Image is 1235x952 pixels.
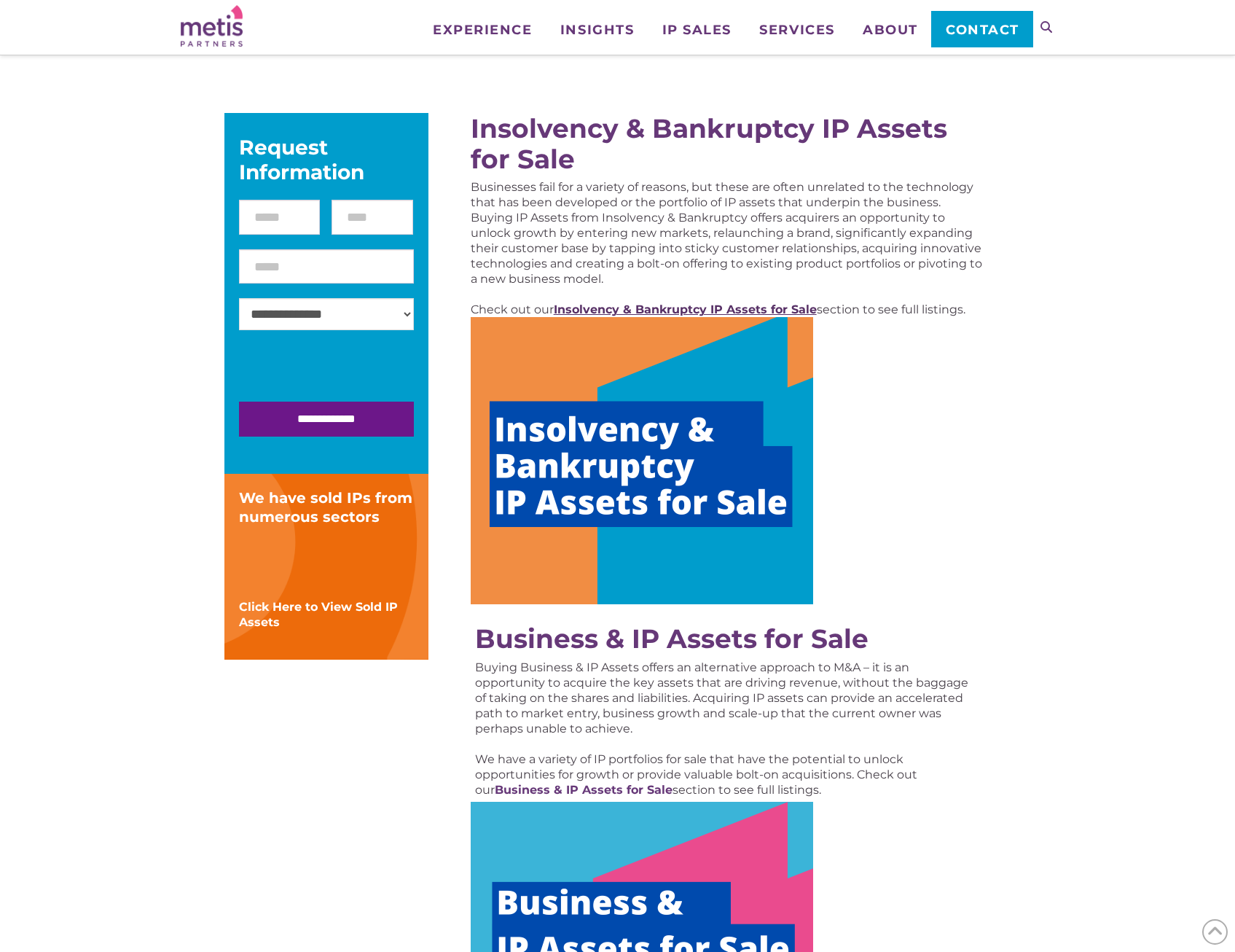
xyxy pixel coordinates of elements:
[471,317,813,604] img: Image
[471,112,947,175] a: Insolvency & Bankruptcy IP Assets for Sale
[560,23,634,36] span: Insights
[471,179,983,286] p: Businesses fail for a variety of reasons, but these are often unrelated to the technology that ha...
[475,660,978,736] p: Buying Business & IP Assets offers an alternative approach to M&A – it is an opportunity to acqui...
[471,302,983,317] p: Check out our section to see full listings.
[239,345,460,402] iframe: reCAPTCHA
[759,23,834,36] span: Services
[931,11,1032,47] a: Contact
[475,752,978,797] p: We have a variety of IP portfolios for sale that have the potential to unlock opportunities for g...
[433,23,532,36] span: Experience
[239,488,414,526] div: We have sold IPs from numerous sectors
[239,600,398,629] a: Click Here to View Sold IP Assets
[239,135,414,184] div: Request Information
[554,303,817,316] a: Insolvency & Bankruptcy IP Assets for Sale
[662,23,732,36] span: IP Sales
[946,23,1019,36] span: Contact
[1202,919,1228,945] span: Back to Top
[863,23,918,36] span: About
[495,783,673,797] a: Business & IP Assets for Sale
[181,5,243,47] img: Metis Partners
[475,623,869,655] a: Business & IP Assets for Sale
